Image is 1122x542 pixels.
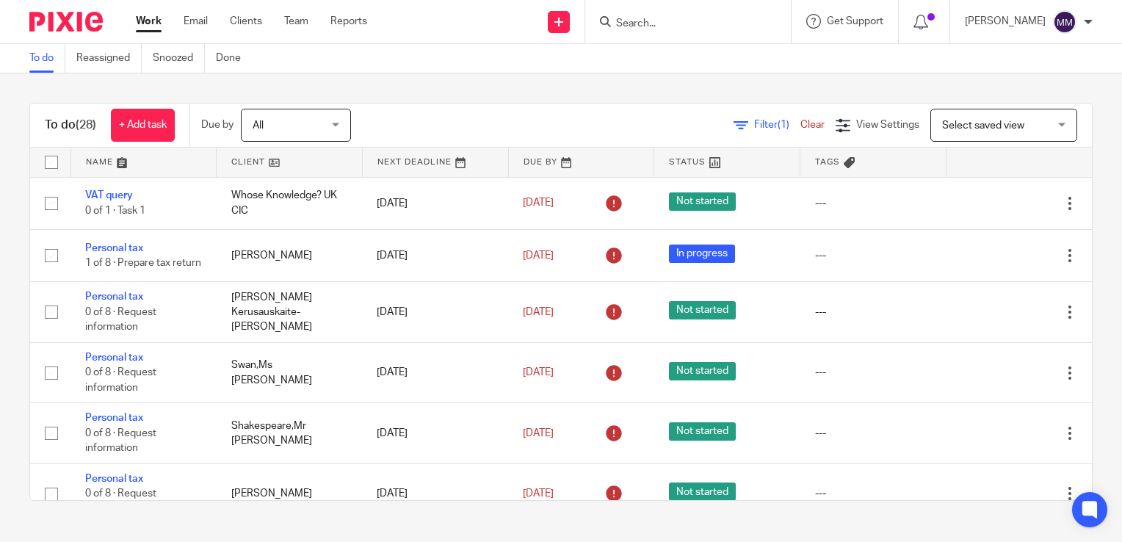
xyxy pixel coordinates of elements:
a: Personal tax [85,243,143,253]
td: Shakespeare,Mr [PERSON_NAME] [217,403,363,463]
img: svg%3E [1053,10,1076,34]
td: [PERSON_NAME] [217,463,363,524]
td: [DATE] [362,177,508,229]
span: All [253,120,264,131]
span: 0 of 8 · Request information [85,488,156,514]
span: Get Support [827,16,883,26]
td: [DATE] [362,403,508,463]
a: Work [136,14,162,29]
td: Whose Knowledge? UK CIC [217,177,363,229]
span: (28) [76,119,96,131]
a: Clear [800,120,825,130]
span: [DATE] [523,250,554,261]
span: Not started [669,483,736,501]
span: Select saved view [942,120,1024,131]
a: Personal tax [85,474,143,484]
a: Personal tax [85,292,143,302]
input: Search [615,18,747,31]
td: [PERSON_NAME] [217,229,363,281]
a: Personal tax [85,413,143,423]
span: [DATE] [523,307,554,317]
span: [DATE] [523,488,554,499]
a: Personal tax [85,353,143,363]
span: View Settings [856,120,919,130]
span: 1 of 8 · Prepare tax return [85,258,201,268]
a: Team [284,14,308,29]
div: --- [815,196,932,211]
span: [DATE] [523,198,554,209]
a: Email [184,14,208,29]
span: Filter [754,120,800,130]
div: --- [815,365,932,380]
span: 0 of 8 · Request information [85,428,156,454]
p: [PERSON_NAME] [965,14,1046,29]
a: Snoozed [153,44,205,73]
a: Reassigned [76,44,142,73]
span: Not started [669,301,736,319]
span: Not started [669,422,736,441]
a: Reports [330,14,367,29]
div: --- [815,486,932,501]
a: To do [29,44,65,73]
span: 0 of 8 · Request information [85,367,156,393]
span: Not started [669,362,736,380]
td: [DATE] [362,229,508,281]
span: 0 of 1 · Task 1 [85,206,145,216]
div: --- [815,305,932,319]
div: --- [815,426,932,441]
td: Swan,Ms [PERSON_NAME] [217,342,363,402]
div: --- [815,248,932,263]
span: Not started [669,192,736,211]
p: Due by [201,118,234,132]
img: Pixie [29,12,103,32]
span: In progress [669,245,735,263]
td: [PERSON_NAME] Kerusauskaite-[PERSON_NAME] [217,282,363,342]
h1: To do [45,118,96,133]
td: [DATE] [362,463,508,524]
a: + Add task [111,109,175,142]
span: 0 of 8 · Request information [85,307,156,333]
span: Tags [815,158,840,166]
span: [DATE] [523,367,554,377]
span: [DATE] [523,428,554,438]
span: (1) [778,120,789,130]
a: Clients [230,14,262,29]
td: [DATE] [362,282,508,342]
a: Done [216,44,252,73]
td: [DATE] [362,342,508,402]
a: VAT query [85,190,133,200]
